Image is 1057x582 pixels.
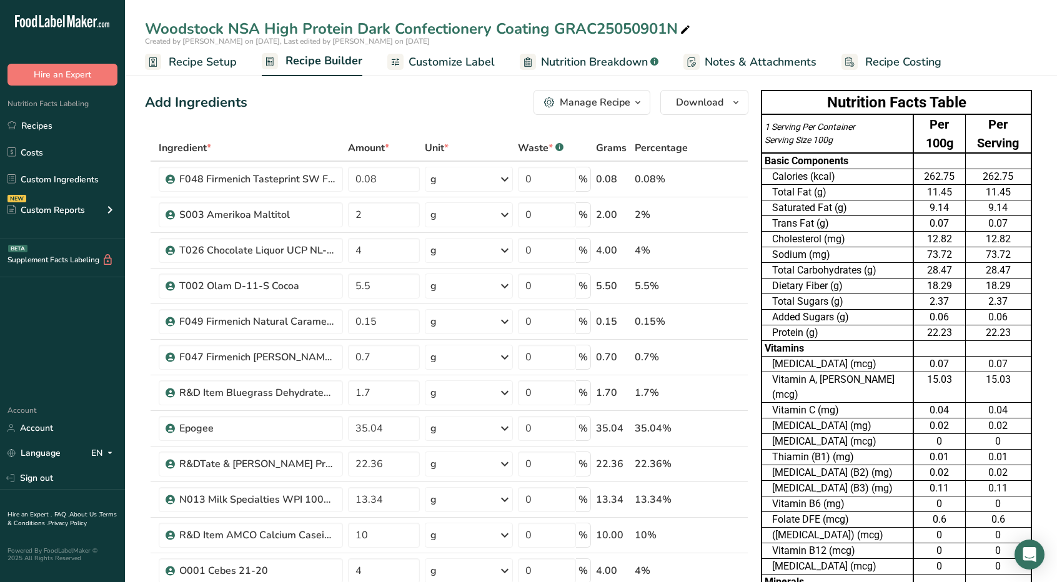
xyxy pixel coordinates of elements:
[596,456,630,471] div: 22.36
[179,492,335,507] div: N013 Milk Specialties WPI 100252
[916,200,963,215] div: 9.14
[1015,540,1045,570] div: Open Intercom Messenger
[262,47,362,77] a: Recipe Builder
[430,456,437,471] div: g
[145,48,237,76] a: Recipe Setup
[635,207,689,222] div: 2%
[968,185,1028,200] div: 11.45
[968,403,1028,418] div: 0.04
[968,496,1028,511] div: 0
[916,481,963,496] div: 0.11
[179,207,335,222] div: S003 Amerikoa Maltitol
[916,512,963,527] div: 0.6
[916,169,963,184] div: 262.75
[916,294,963,309] div: 2.37
[7,442,61,464] a: Language
[762,512,913,528] td: Folate DFE (mcg)
[968,528,1028,543] div: 0
[348,141,389,155] span: Amount
[430,279,437,293] div: g
[762,403,913,418] td: Vitamin C (mg)
[7,547,117,562] div: Powered By FoodLabelMaker © 2025 All Rights Reserved
[762,247,913,263] td: Sodium (mg)
[762,294,913,310] td: Total Sugars (g)
[48,519,87,528] a: Privacy Policy
[635,456,689,471] div: 22.36%
[762,200,913,216] td: Saturated Fat (g)
[596,207,630,222] div: 2.00
[916,279,963,293] div: 18.29
[762,372,913,403] td: Vitamin A, [PERSON_NAME] (mcg)
[387,48,495,76] a: Customize Label
[596,385,630,400] div: 1.70
[762,450,913,465] td: Thiamin (B1) (mg)
[430,350,437,365] div: g
[69,510,99,519] a: About Us .
[179,456,335,471] div: R&DTate & [PERSON_NAME] Promitor Soluble Fibre 70H R
[596,314,630,329] div: 0.15
[635,563,689,578] div: 4%
[179,172,335,187] div: F048 Firmenich Tasteprint SW Flavor 050024
[54,510,69,519] a: FAQ .
[916,310,963,325] div: 0.06
[596,279,630,293] div: 5.50
[635,421,689,436] div: 35.04%
[762,481,913,496] td: [MEDICAL_DATA] (B3) (mg)
[7,510,52,519] a: Hire an Expert .
[762,341,913,357] td: Vitamins
[179,563,335,578] div: O001 Cebes 21-20
[430,385,437,400] div: g
[179,350,335,365] div: F047 Firmenich [PERSON_NAME] WONF 517039 TP0554
[968,232,1028,247] div: 12.82
[179,314,335,329] div: F049 Firmenich Natural Caramel Type Flavor 580562
[916,403,963,418] div: 0.04
[596,563,630,578] div: 4.00
[916,496,963,511] div: 0
[762,232,913,247] td: Cholesterol (mg)
[968,512,1028,527] div: 0.6
[430,172,437,187] div: g
[159,141,211,155] span: Ingredient
[916,450,963,465] div: 0.01
[968,294,1028,309] div: 2.37
[841,48,941,76] a: Recipe Costing
[916,216,963,231] div: 0.07
[520,48,658,76] a: Nutrition Breakdown
[916,528,963,543] div: 0
[968,372,1028,387] div: 15.03
[968,357,1028,372] div: 0.07
[683,48,816,76] a: Notes & Attachments
[596,172,630,187] div: 0.08
[968,310,1028,325] div: 0.06
[660,90,748,115] button: Download
[916,465,963,480] div: 0.02
[968,543,1028,558] div: 0
[145,92,247,113] div: Add Ingredients
[968,279,1028,293] div: 18.29
[916,263,963,278] div: 28.47
[145,17,693,40] div: Woodstock NSA High Protein Dark Confectionery Coating GRAC25050901N
[762,357,913,372] td: [MEDICAL_DATA] (mcg)
[916,325,963,340] div: 22.23
[179,279,335,293] div: T002 Olam D-11-S Cocoa
[968,169,1028,184] div: 262.75
[596,528,630,543] div: 10.00
[169,54,237,71] span: Recipe Setup
[7,64,117,86] button: Hire an Expert
[765,121,910,134] div: 1 Serving Per Container
[968,434,1028,449] div: 0
[560,95,630,110] div: Manage Recipe
[762,185,913,200] td: Total Fat (g)
[762,310,913,325] td: Added Sugars (g)
[635,243,689,258] div: 4%
[762,543,913,559] td: Vitamin B12 (mcg)
[762,263,913,279] td: Total Carbohydrates (g)
[762,279,913,294] td: Dietary Fiber (g)
[762,91,1031,114] th: Nutrition Facts Table
[916,543,963,558] div: 0
[430,421,437,436] div: g
[635,141,688,155] span: Percentage
[762,434,913,450] td: [MEDICAL_DATA] (mcg)
[8,245,27,252] div: BETA
[762,216,913,232] td: Trans Fat (g)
